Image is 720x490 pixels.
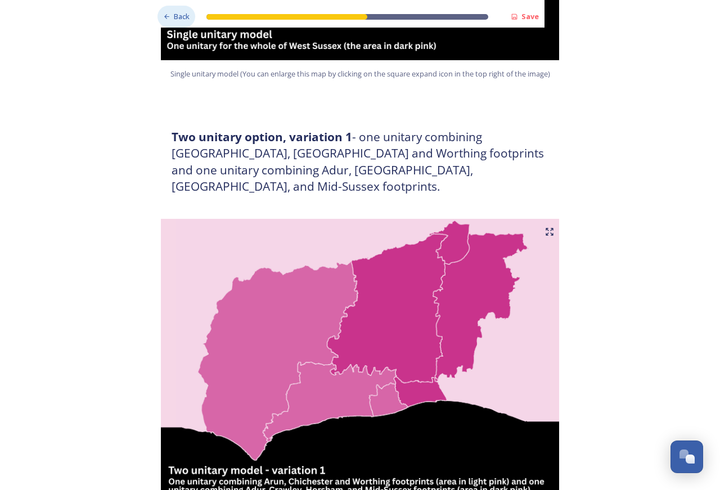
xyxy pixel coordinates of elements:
span: Back [174,11,190,22]
span: Single unitary model (You can enlarge this map by clicking on the square expand icon in the top r... [170,69,550,79]
h3: - one unitary combining [GEOGRAPHIC_DATA], [GEOGRAPHIC_DATA] and Worthing footprints and one unit... [172,129,548,195]
strong: Save [521,11,539,21]
button: Open Chat [670,440,703,473]
strong: Two unitary option, variation 1 [172,129,352,145]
